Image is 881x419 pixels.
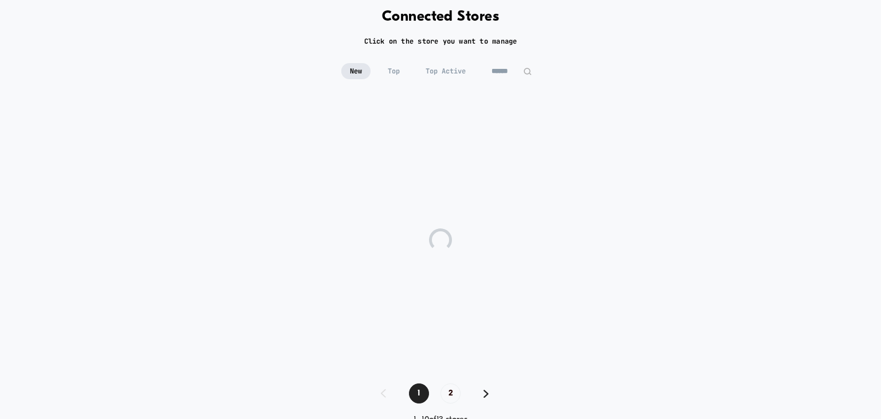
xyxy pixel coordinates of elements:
span: New [341,63,371,79]
span: Top Active [417,63,474,79]
img: edit [523,67,532,76]
h1: Connected Stores [382,9,500,25]
span: Top [379,63,408,79]
h2: Click on the store you want to manage [364,37,517,46]
img: pagination forward [484,390,489,398]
